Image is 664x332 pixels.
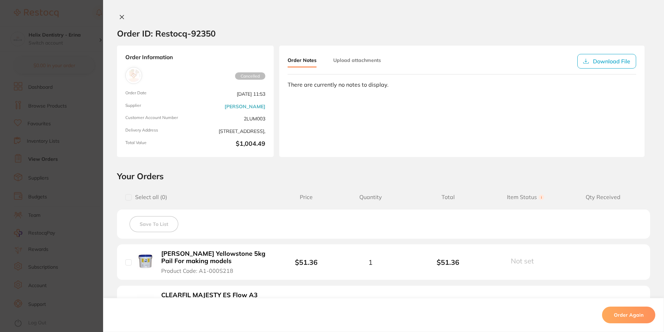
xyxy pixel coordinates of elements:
[161,292,268,306] b: CLEARFIL MAJESTY ES Flow A3 Syringe 2.7g
[125,54,265,62] strong: Order Information
[127,69,140,82] img: Henry Schein Halas
[288,54,317,68] button: Order Notes
[409,194,487,200] span: Total
[198,140,265,149] b: $1,004.49
[509,256,542,265] button: Not set
[132,194,167,200] span: Select all ( 0 )
[295,258,318,267] b: $51.36
[117,28,216,39] h2: Order ID: Restocq- 92350
[332,194,409,200] span: Quantity
[198,90,265,97] span: [DATE] 11:53
[161,268,233,274] span: Product Code: A1-000S218
[159,250,270,274] button: [PERSON_NAME] Yellowstone 5kg Pail For making models Product Code: A1-000S218
[125,115,193,122] span: Customer Account Number
[511,256,534,265] span: Not set
[235,72,265,80] span: Cancelled
[564,194,642,200] span: Qty Received
[409,258,487,266] b: $51.36
[125,140,193,149] span: Total Value
[198,115,265,122] span: 2LUM003
[225,104,265,109] a: [PERSON_NAME]
[280,194,332,200] span: Price
[333,54,381,66] button: Upload attachments
[125,103,193,110] span: Supplier
[130,216,178,232] button: Save To List
[602,307,655,323] button: Order Again
[125,128,193,135] span: Delivery Address
[487,194,564,200] span: Item Status
[125,90,193,97] span: Order Date
[161,250,268,264] b: [PERSON_NAME] Yellowstone 5kg Pail For making models
[368,258,373,266] span: 1
[117,171,650,181] h2: Your Orders
[159,291,270,316] button: CLEARFIL MAJESTY ES Flow A3 Syringe 2.7g Product Code: KY-282303
[137,253,154,270] img: AINSWORTH Yellowstone 5kg Pail For making models
[137,294,154,311] img: CLEARFIL MAJESTY ES Flow A3 Syringe 2.7g
[288,81,636,88] div: There are currently no notes to display.
[577,54,636,69] button: Download File
[198,128,265,135] span: [STREET_ADDRESS],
